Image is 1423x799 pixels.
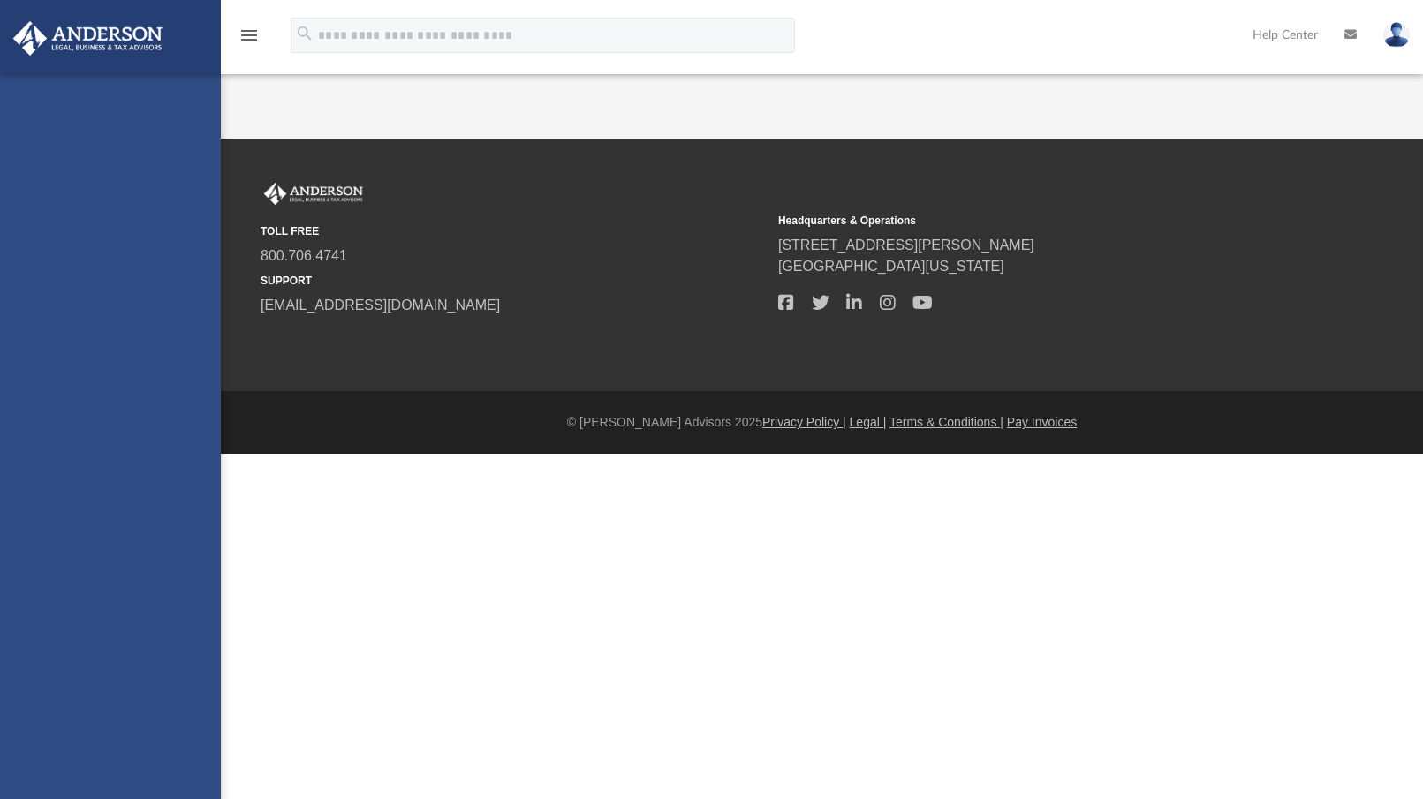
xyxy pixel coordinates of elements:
[8,21,168,56] img: Anderson Advisors Platinum Portal
[1007,415,1077,429] a: Pay Invoices
[295,24,314,43] i: search
[261,298,500,313] a: [EMAIL_ADDRESS][DOMAIN_NAME]
[850,415,887,429] a: Legal |
[238,25,260,46] i: menu
[1383,22,1410,48] img: User Pic
[261,223,766,239] small: TOLL FREE
[889,415,1003,429] a: Terms & Conditions |
[238,34,260,46] a: menu
[778,259,1004,274] a: [GEOGRAPHIC_DATA][US_STATE]
[762,415,846,429] a: Privacy Policy |
[261,183,367,206] img: Anderson Advisors Platinum Portal
[778,237,1034,253] a: [STREET_ADDRESS][PERSON_NAME]
[221,413,1423,432] div: © [PERSON_NAME] Advisors 2025
[778,213,1283,229] small: Headquarters & Operations
[261,248,347,263] a: 800.706.4741
[261,273,766,289] small: SUPPORT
